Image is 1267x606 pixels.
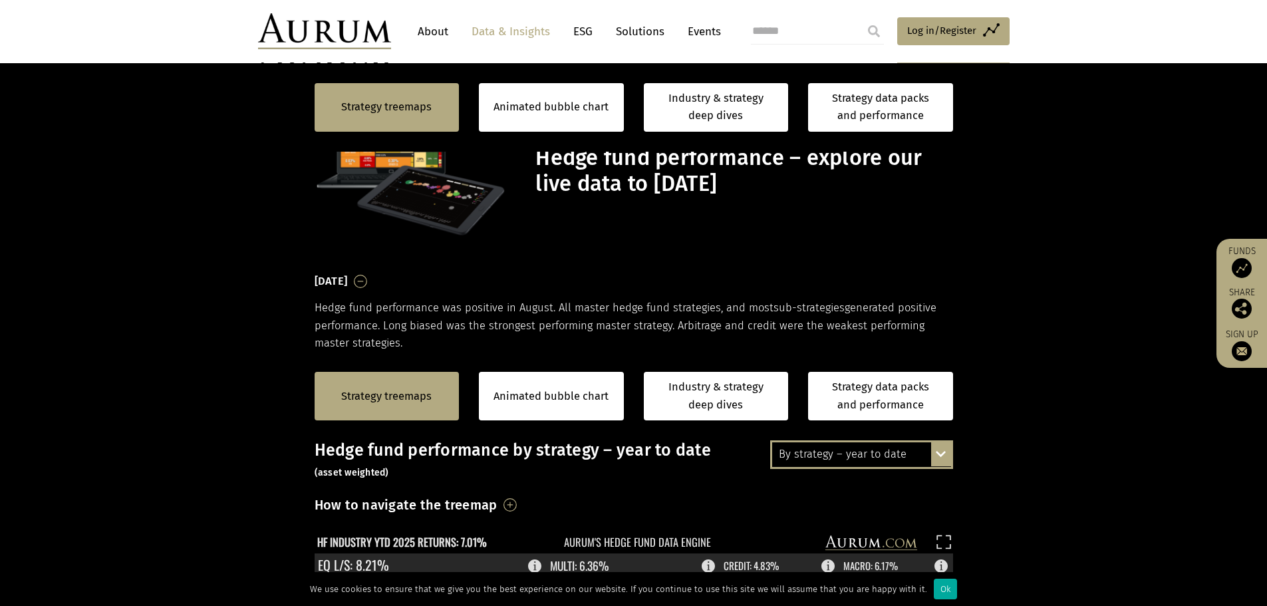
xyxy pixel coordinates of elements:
p: Hedge fund performance was positive in August. All master hedge fund strategies, and most generat... [315,299,953,352]
span: Log in/Register [907,23,976,39]
input: Submit [861,18,887,45]
h3: Hedge fund performance by strategy – year to date [315,440,953,480]
h3: How to navigate the treemap [315,494,497,516]
a: Data & Insights [465,19,557,44]
a: Log in/Register [897,17,1010,45]
a: ESG [567,19,599,44]
a: Animated bubble chart [493,388,609,405]
img: Aurum [258,13,391,49]
a: Industry & strategy deep dives [644,83,789,132]
small: (asset weighted) [315,467,389,478]
div: Ok [934,579,957,599]
a: About [411,19,455,44]
a: Events [681,19,721,44]
h1: Hedge fund performance – explore our live data to [DATE] [535,145,949,197]
img: Share this post [1232,299,1252,319]
span: sub-strategies [774,301,845,314]
a: Animated bubble chart [493,98,609,116]
div: By strategy – year to date [772,442,951,466]
a: Strategy data packs and performance [808,372,953,420]
div: Share [1223,288,1260,319]
a: Strategy data packs and performance [808,83,953,132]
a: Solutions [609,19,671,44]
h3: [DATE] [315,271,348,291]
img: Sign up to our newsletter [1232,341,1252,361]
a: Strategy treemaps [341,388,432,405]
a: Funds [1223,245,1260,278]
a: Sign up [1223,329,1260,361]
a: Industry & strategy deep dives [644,372,789,420]
img: Access Funds [1232,258,1252,278]
a: Strategy treemaps [341,98,432,116]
